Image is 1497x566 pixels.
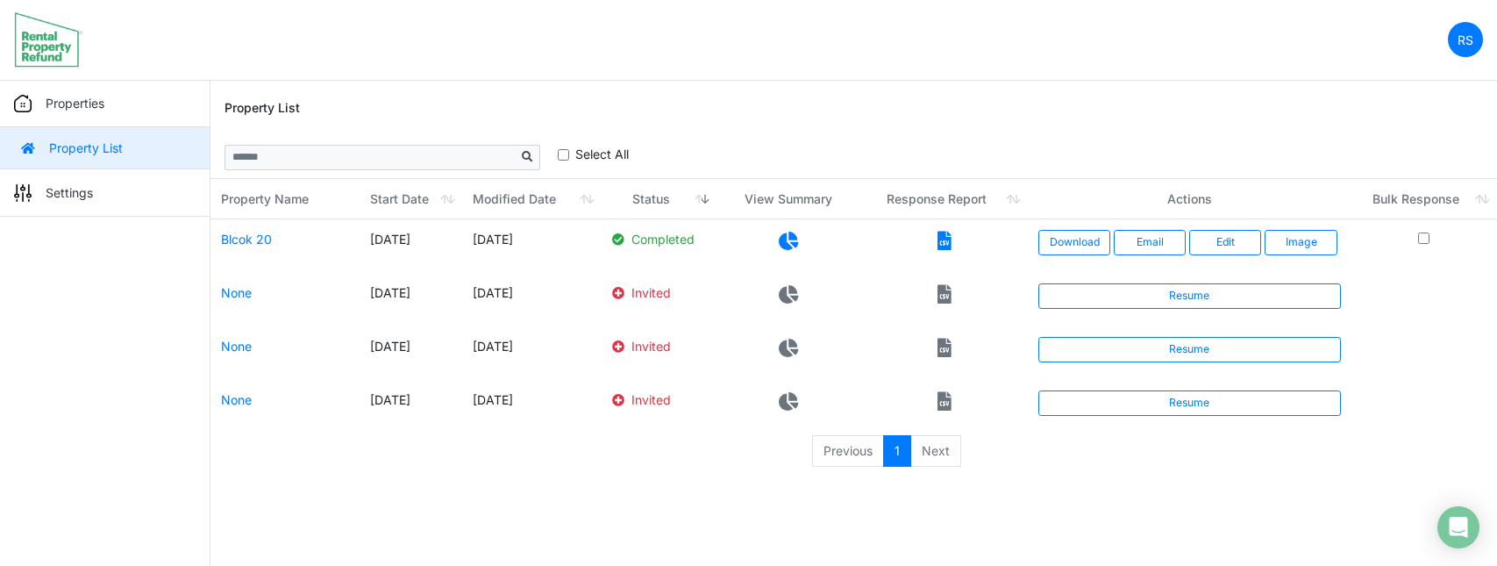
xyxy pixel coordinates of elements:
a: Blcok 20 [221,232,272,247]
div: Open Intercom Messenger [1437,506,1479,548]
th: Modified Date: activate to sort column ascending [462,179,602,219]
label: Select All [575,145,629,163]
p: Properties [46,94,104,112]
img: sidemenu_settings.png [14,184,32,202]
th: Status: activate to sort column ascending [602,179,716,219]
th: Response Report: activate to sort column ascending [861,179,1029,219]
a: Edit [1189,230,1261,254]
input: Sizing example input [225,145,516,169]
td: [DATE] [360,273,462,326]
a: None [221,392,252,407]
td: [DATE] [462,326,602,380]
img: spp logo [14,11,83,68]
td: [DATE] [462,219,602,273]
th: Start Date: activate to sort column ascending [360,179,462,219]
p: Invited [612,390,706,409]
a: None [221,285,252,300]
td: [DATE] [462,380,602,433]
img: sidemenu_properties.png [14,95,32,112]
p: Settings [46,183,93,202]
td: [DATE] [360,326,462,380]
p: Invited [612,337,706,355]
p: Completed [612,230,706,248]
a: None [221,339,252,354]
a: Resume [1038,337,1340,362]
td: [DATE] [360,380,462,433]
a: Download [1038,230,1110,254]
h6: Property List [225,101,300,116]
td: [DATE] [462,273,602,326]
th: Bulk Response: activate to sort column ascending [1351,179,1497,219]
th: Actions [1028,179,1351,219]
a: 1 [883,435,911,467]
button: Image [1265,230,1337,254]
td: [DATE] [360,219,462,273]
a: RS [1448,22,1483,57]
a: Resume [1038,283,1340,308]
a: Resume [1038,390,1340,415]
th: Property Name: activate to sort column ascending [210,179,360,219]
p: RS [1458,31,1473,49]
th: View Summary [716,179,860,219]
button: Email [1114,230,1186,254]
p: Invited [612,283,706,302]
